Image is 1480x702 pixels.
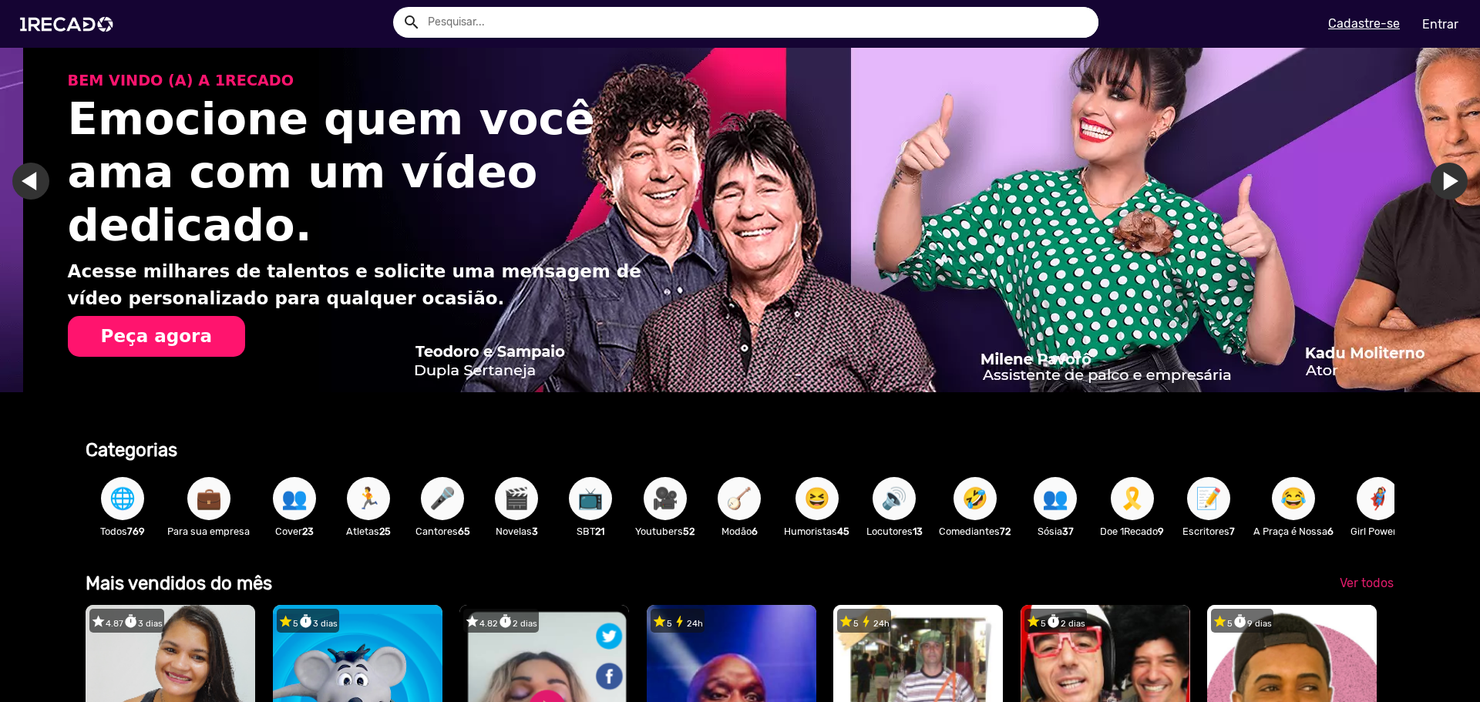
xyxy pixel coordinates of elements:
p: Escritores [1179,524,1238,539]
button: 😂 [1272,477,1315,520]
span: 📺 [577,477,604,520]
span: 🎬 [503,477,530,520]
p: Girl Power [1349,524,1408,539]
span: 🎤 [429,477,456,520]
p: Modão [710,524,769,539]
b: 72 [1000,526,1011,537]
span: 👥 [281,477,308,520]
input: Pesquisar... [416,7,1098,38]
b: 65 [458,526,470,537]
button: 🎤 [421,477,464,520]
p: Cantores [413,524,472,539]
b: 13 [913,526,923,537]
a: Entrar [1412,11,1468,38]
b: 45 [837,526,849,537]
span: 📝 [1196,477,1222,520]
b: 769 [127,526,145,537]
p: A Praça é Nossa [1253,524,1334,539]
p: Todos [93,524,152,539]
span: Ver todos [1340,576,1394,590]
button: 🤣 [954,477,997,520]
button: 🎥 [644,477,687,520]
p: BEM VINDO (A) A 1RECADO [68,70,660,92]
p: Para sua empresa [167,524,250,539]
button: 🦸‍♀️ [1357,477,1400,520]
p: Locutores [865,524,923,539]
button: 🔊 [873,477,916,520]
b: Mais vendidos do mês [86,573,272,594]
span: 🎥 [652,477,678,520]
span: 🦸‍♀️ [1365,477,1391,520]
span: 😆 [804,477,830,520]
p: Humoristas [784,524,849,539]
b: 23 [302,526,314,537]
button: Peça agora [68,316,245,358]
b: 9 [1158,526,1164,537]
p: Novelas [487,524,546,539]
p: Acesse milhares de talentos e solicite uma mensagem de vídeo personalizado para qualquer ocasião. [68,258,660,311]
button: Example home icon [397,8,424,35]
a: Ir para o slide anterior [35,163,72,200]
mat-icon: Example home icon [402,13,421,32]
span: 👥 [1042,477,1068,520]
button: 🏃 [347,477,390,520]
p: Doe 1Recado [1100,524,1164,539]
button: 💼 [187,477,230,520]
button: 🎬 [495,477,538,520]
b: 21 [595,526,604,537]
button: 👥 [1034,477,1077,520]
button: 😆 [795,477,839,520]
button: 🎗️ [1111,477,1154,520]
button: 🌐 [101,477,144,520]
p: Cover [265,524,324,539]
b: 37 [1062,526,1074,537]
b: 6 [1327,526,1334,537]
span: 🤣 [962,477,988,520]
span: 😂 [1280,477,1307,520]
span: 🎗️ [1119,477,1145,520]
b: Categorias [86,439,177,461]
b: 6 [752,526,758,537]
p: Sósia [1026,524,1085,539]
u: Cadastre-se [1328,16,1400,31]
button: 📝 [1187,477,1230,520]
p: SBT [561,524,620,539]
span: 🪕 [726,477,752,520]
span: 💼 [196,477,222,520]
b: 25 [379,526,391,537]
p: Youtubers [635,524,695,539]
p: Comediantes [939,524,1011,539]
b: 7 [1229,526,1235,537]
button: 📺 [569,477,612,520]
b: 3 [532,526,538,537]
button: 🪕 [718,477,761,520]
span: 🔊 [881,477,907,520]
span: 🌐 [109,477,136,520]
b: 52 [683,526,695,537]
button: 👥 [273,477,316,520]
p: Atletas [339,524,398,539]
h1: Emocione quem você ama com um vídeo dedicado. [68,92,660,252]
span: 🏃 [355,477,382,520]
